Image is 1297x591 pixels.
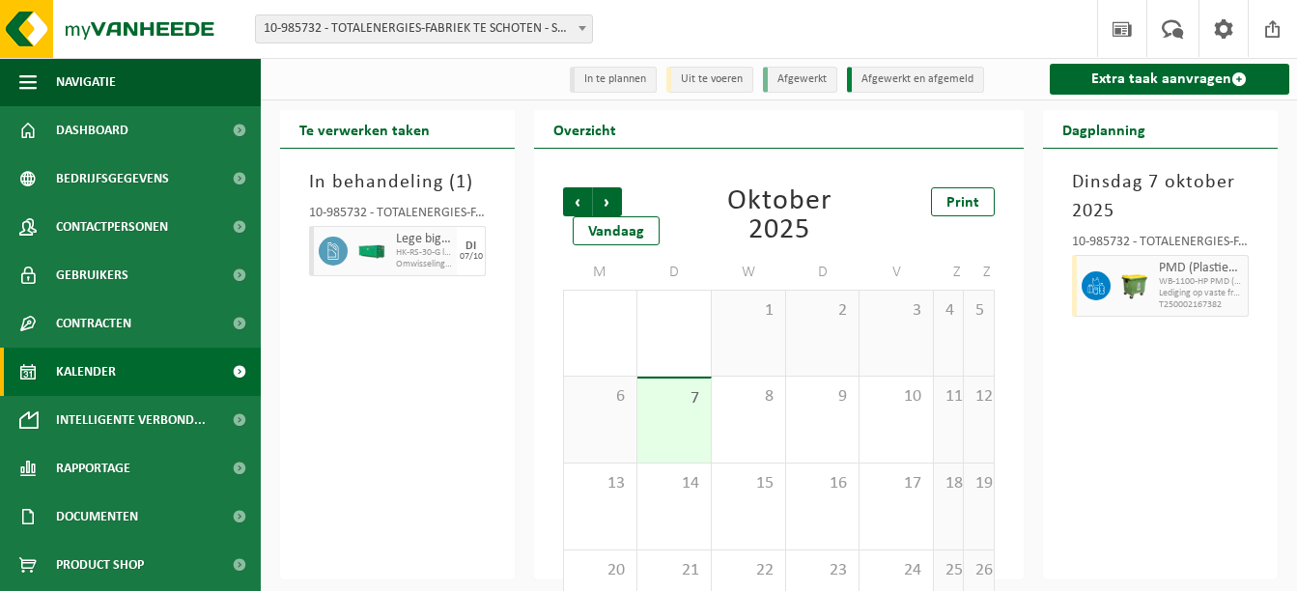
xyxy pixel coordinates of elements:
span: 1 [456,173,466,192]
li: In te plannen [570,67,657,93]
span: Lege bigbags - gevaarlijk, schadelijk [396,232,452,247]
span: 5 [973,300,983,322]
span: Contactpersonen [56,203,168,251]
span: Vorige [563,187,592,216]
span: T250002167382 [1159,299,1243,311]
span: WB-1100-HP PMD (Plastiek, Metaal, Drankkartons) (bedrijven) [1159,276,1243,288]
span: Gebruikers [56,251,128,299]
a: Print [931,187,995,216]
span: HK-RS-30-G lege bigbags - gevaarlijk, schadelijk [396,247,452,259]
span: 18 [944,473,953,494]
span: Volgende [593,187,622,216]
span: 10-985732 - TOTALENERGIES-FABRIEK TE SCHOTEN - SCHOTEN [255,14,593,43]
img: WB-1100-HPE-GN-50 [1120,271,1149,300]
td: W [712,255,786,290]
span: 22 [721,560,775,581]
span: 12 [973,386,983,408]
span: 4 [944,300,953,322]
h2: Dagplanning [1043,110,1165,148]
td: D [786,255,860,290]
span: Dashboard [56,106,128,155]
span: 10 [869,386,923,408]
h3: Dinsdag 7 oktober 2025 [1072,168,1249,226]
span: 7 [647,388,701,409]
li: Uit te voeren [666,67,753,93]
li: Afgewerkt en afgemeld [847,67,984,93]
span: 11 [944,386,953,408]
h2: Te verwerken taken [280,110,449,148]
span: 6 [574,386,627,408]
span: 10-985732 - TOTALENERGIES-FABRIEK TE SCHOTEN - SCHOTEN [256,15,592,42]
td: Z [964,255,994,290]
span: Documenten [56,492,138,541]
span: 16 [796,473,850,494]
span: 21 [647,560,701,581]
td: D [637,255,712,290]
span: Bedrijfsgegevens [56,155,169,203]
span: 17 [869,473,923,494]
td: M [563,255,637,290]
div: Vandaag [573,216,660,245]
span: Print [946,195,979,211]
span: Product Shop [56,541,144,589]
a: Extra taak aanvragen [1050,64,1289,95]
li: Afgewerkt [763,67,837,93]
span: Lediging op vaste frequentie [1159,288,1243,299]
div: 10-985732 - TOTALENERGIES-FABRIEK TE SCHOTEN - SCHOTEN [1072,236,1249,255]
span: 15 [721,473,775,494]
span: 19 [973,473,983,494]
span: PMD (Plastiek, Metaal, Drankkartons) (bedrijven) [1159,261,1243,276]
span: Contracten [56,299,131,348]
span: 24 [869,560,923,581]
span: 23 [796,560,850,581]
span: 20 [574,560,627,581]
div: Oktober 2025 [712,187,846,245]
span: Kalender [56,348,116,396]
span: 14 [647,473,701,494]
span: 26 [973,560,983,581]
div: DI [465,240,476,252]
span: 1 [721,300,775,322]
span: Omwisseling op aanvraag [396,259,452,270]
span: Rapportage [56,444,130,492]
span: 3 [869,300,923,322]
span: 9 [796,386,850,408]
h3: In behandeling ( ) [309,168,486,197]
div: 10-985732 - TOTALENERGIES-FABRIEK TE SCHOTEN - SCHOTEN [309,207,486,226]
span: 2 [796,300,850,322]
div: 07/10 [460,252,483,262]
img: HK-RS-30-GN-00 [357,244,386,259]
h2: Overzicht [534,110,635,148]
td: V [860,255,934,290]
td: Z [934,255,964,290]
span: Navigatie [56,58,116,106]
span: Intelligente verbond... [56,396,206,444]
span: 13 [574,473,627,494]
span: 8 [721,386,775,408]
span: 25 [944,560,953,581]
